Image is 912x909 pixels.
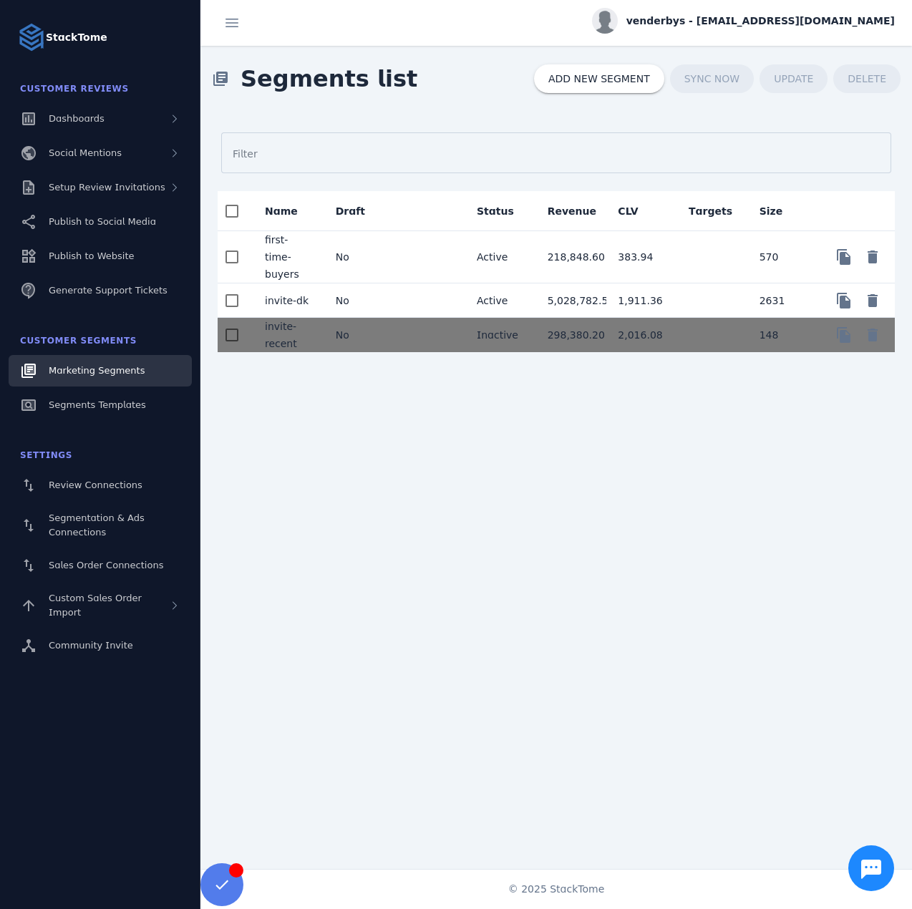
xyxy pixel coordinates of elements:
[49,182,165,193] span: Setup Review Invitations
[9,470,192,501] a: Review Connections
[548,74,650,84] span: ADD NEW SEGMENT
[49,365,145,376] span: Marketing Segments
[253,318,324,352] mat-cell: invite-recent
[233,148,258,160] mat-label: Filter
[606,231,677,283] mat-cell: 383.94
[606,318,677,352] mat-cell: 2,016.08
[536,231,607,283] mat-cell: 218,848.60
[49,593,142,618] span: Custom Sales Order Import
[336,204,365,218] div: Draft
[592,8,618,34] img: profile.jpg
[830,321,858,349] button: Copy
[265,204,311,218] div: Name
[748,283,819,318] mat-cell: 2631
[618,204,638,218] div: CLV
[618,204,651,218] div: CLV
[229,50,429,107] span: Segments list
[9,275,192,306] a: Generate Support Tickets
[212,70,229,87] mat-icon: library_books
[465,231,536,283] mat-cell: Active
[336,204,378,218] div: Draft
[9,206,192,238] a: Publish to Social Media
[548,204,609,218] div: Revenue
[858,243,887,271] button: Delete
[49,399,146,410] span: Segments Templates
[534,64,664,93] button: ADD NEW SEGMENT
[49,560,163,570] span: Sales Order Connections
[253,283,324,318] mat-cell: invite-dk
[548,204,596,218] div: Revenue
[677,191,748,231] mat-header-cell: Targets
[49,113,105,124] span: Dashboards
[9,550,192,581] a: Sales Order Connections
[748,318,819,352] mat-cell: 148
[46,30,107,45] strong: StackTome
[49,285,168,296] span: Generate Support Tickets
[508,882,605,897] span: © 2025 StackTome
[9,240,192,272] a: Publish to Website
[9,355,192,387] a: Marketing Segments
[536,318,607,352] mat-cell: 298,380.20
[760,204,783,218] div: Size
[9,630,192,661] a: Community Invite
[324,318,395,352] mat-cell: No
[626,14,895,29] span: venderbys - [EMAIL_ADDRESS][DOMAIN_NAME]
[465,318,536,352] mat-cell: Inactive
[830,286,858,315] button: Copy
[265,204,298,218] div: Name
[49,480,142,490] span: Review Connections
[49,640,133,651] span: Community Invite
[858,286,887,315] button: Delete
[9,504,192,547] a: Segmentation & Ads Connections
[858,321,887,349] button: Delete
[253,231,324,283] mat-cell: first-time-buyers
[477,204,514,218] div: Status
[20,336,137,346] span: Customer Segments
[536,283,607,318] mat-cell: 5,028,782.50
[49,251,134,261] span: Publish to Website
[9,389,192,421] a: Segments Templates
[606,283,677,318] mat-cell: 1,911.36
[324,231,395,283] mat-cell: No
[592,8,895,34] button: venderbys - [EMAIL_ADDRESS][DOMAIN_NAME]
[49,147,122,158] span: Social Mentions
[17,23,46,52] img: Logo image
[49,512,145,538] span: Segmentation & Ads Connections
[20,84,129,94] span: Customer Reviews
[760,204,796,218] div: Size
[324,283,395,318] mat-cell: No
[20,450,72,460] span: Settings
[477,204,527,218] div: Status
[830,243,858,271] button: Copy
[465,283,536,318] mat-cell: Active
[748,231,819,283] mat-cell: 570
[49,216,156,227] span: Publish to Social Media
